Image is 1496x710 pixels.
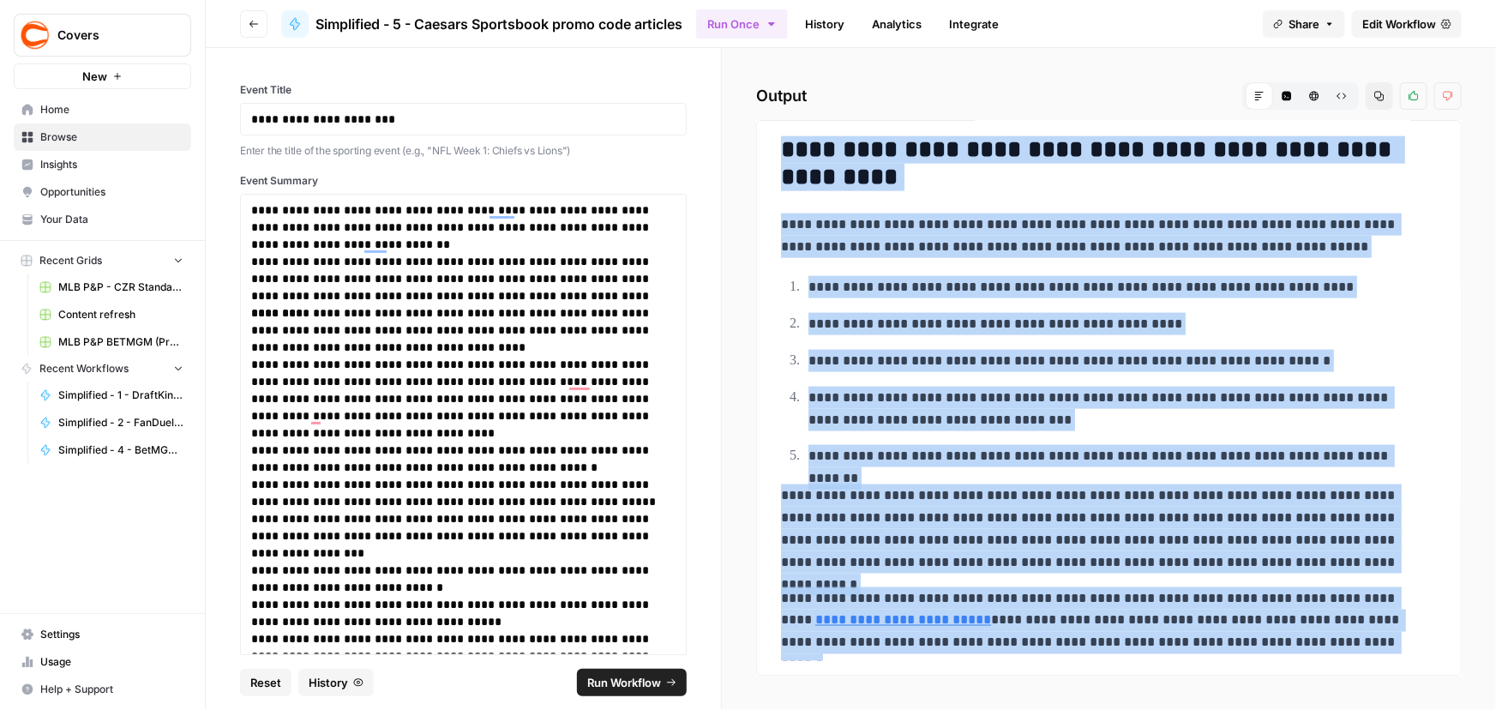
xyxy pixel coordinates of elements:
[40,654,183,670] span: Usage
[240,669,291,696] button: Reset
[32,436,191,464] a: Simplified - 4 - BetMGM bonus code articles
[40,102,183,117] span: Home
[1362,15,1436,33] span: Edit Workflow
[14,621,191,648] a: Settings
[58,280,183,295] span: MLB P&P - CZR Standard (Production) Grid
[577,669,687,696] button: Run Workflow
[14,248,191,274] button: Recent Grids
[315,14,682,34] span: Simplified - 5 - Caesars Sportsbook promo code articles
[40,129,183,145] span: Browse
[309,674,348,691] span: History
[58,388,183,403] span: Simplified - 1 - DraftKings promo code articles
[1289,15,1319,33] span: Share
[14,648,191,676] a: Usage
[756,82,1462,110] h2: Output
[240,82,687,98] label: Event Title
[862,10,932,38] a: Analytics
[58,442,183,458] span: Simplified - 4 - BetMGM bonus code articles
[32,301,191,328] a: Content refresh
[14,63,191,89] button: New
[240,173,687,189] label: Event Summary
[58,307,183,322] span: Content refresh
[14,123,191,151] a: Browse
[20,20,51,51] img: Covers Logo
[795,10,855,38] a: History
[14,14,191,57] button: Workspace: Covers
[281,10,682,38] a: Simplified - 5 - Caesars Sportsbook promo code articles
[587,674,661,691] span: Run Workflow
[14,206,191,233] a: Your Data
[14,356,191,382] button: Recent Workflows
[40,682,183,697] span: Help + Support
[1263,10,1345,38] button: Share
[82,68,107,85] span: New
[40,627,183,642] span: Settings
[240,142,687,159] p: Enter the title of the sporting event (e.g., "NFL Week 1: Chiefs vs Lions")
[696,9,788,39] button: Run Once
[32,382,191,409] a: Simplified - 1 - DraftKings promo code articles
[1352,10,1462,38] a: Edit Workflow
[58,334,183,350] span: MLB P&P BETMGM (Production) Grid (1)
[57,27,161,44] span: Covers
[250,674,281,691] span: Reset
[14,178,191,206] a: Opportunities
[40,157,183,172] span: Insights
[14,676,191,703] button: Help + Support
[39,253,102,268] span: Recent Grids
[58,415,183,430] span: Simplified - 2 - FanDuel promo code articles
[32,328,191,356] a: MLB P&P BETMGM (Production) Grid (1)
[40,212,183,227] span: Your Data
[14,96,191,123] a: Home
[32,274,191,301] a: MLB P&P - CZR Standard (Production) Grid
[298,669,374,696] button: History
[39,361,129,376] span: Recent Workflows
[40,184,183,200] span: Opportunities
[939,10,1009,38] a: Integrate
[32,409,191,436] a: Simplified - 2 - FanDuel promo code articles
[14,151,191,178] a: Insights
